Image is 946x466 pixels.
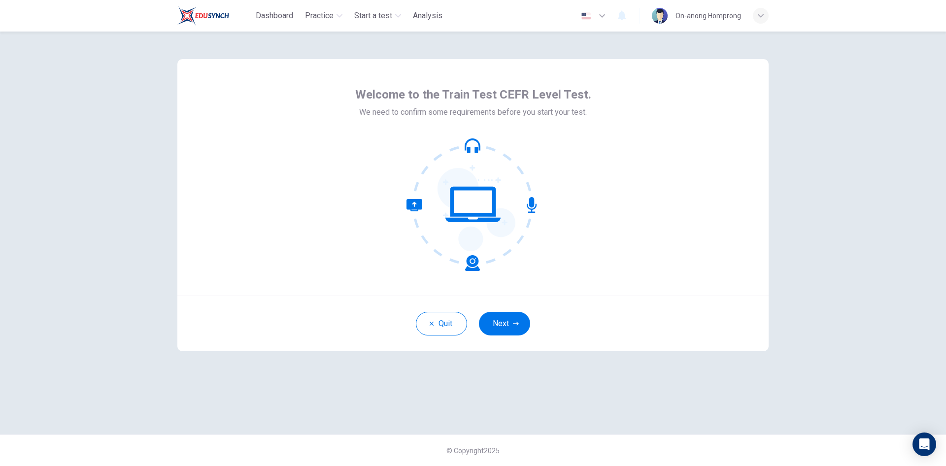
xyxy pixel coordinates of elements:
[652,8,668,24] img: Profile picture
[479,312,530,335] button: Next
[580,12,592,20] img: en
[305,10,334,22] span: Practice
[256,10,293,22] span: Dashboard
[912,433,936,456] div: Open Intercom Messenger
[446,447,500,455] span: © Copyright 2025
[359,106,587,118] span: We need to confirm some requirements before you start your test.
[355,87,591,102] span: Welcome to the Train Test CEFR Level Test.
[177,6,252,26] a: Train Test logo
[177,6,229,26] img: Train Test logo
[409,7,446,25] button: Analysis
[413,10,442,22] span: Analysis
[350,7,405,25] button: Start a test
[416,312,467,335] button: Quit
[252,7,297,25] button: Dashboard
[354,10,392,22] span: Start a test
[676,10,741,22] div: On-anong Homprong
[301,7,346,25] button: Practice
